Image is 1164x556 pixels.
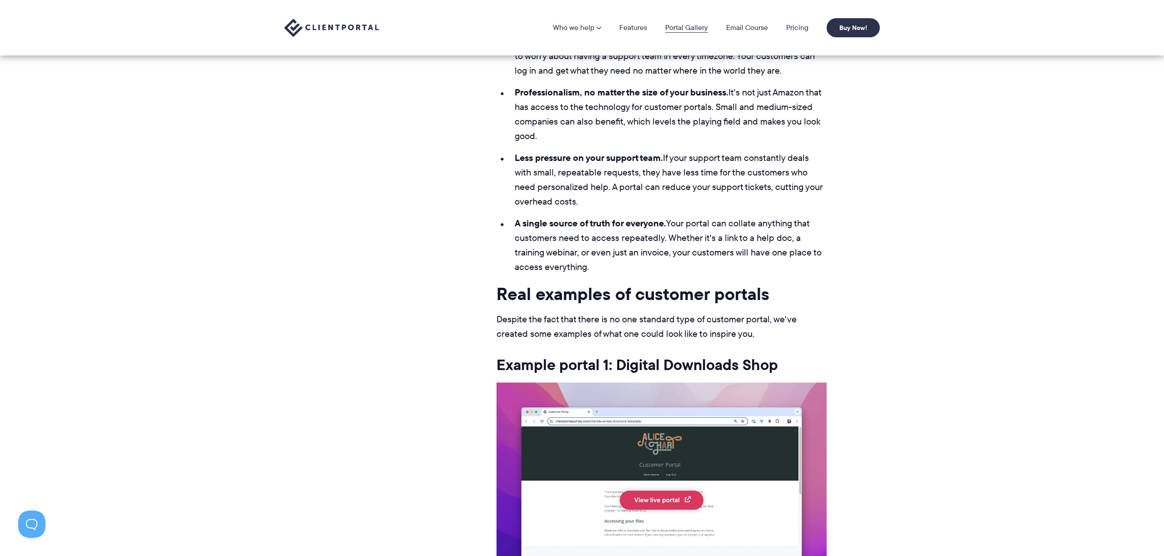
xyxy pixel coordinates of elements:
li: It's not just Amazon that has access to the technology for customer portals. Small and medium-siz... [497,85,827,143]
a: Portal Gallery [665,24,708,31]
a: Buy Now! [827,18,880,37]
li: Your portal can collate anything that customers need to access repeatedly. Whether it's a link to... [497,216,827,274]
h3: Example portal 1: Digital Downloads Shop [497,356,827,375]
strong: Professionalism, no matter the size of your business. [515,85,728,99]
a: Pricing [786,24,808,31]
iframe: Toggle Customer Support [18,511,45,538]
a: Features [619,24,647,31]
strong: A single source of truth for everyone. [515,216,666,230]
a: Who we help [553,24,601,31]
li: If you have a global customer base, you don't need to worry about having a support team in every ... [497,34,827,78]
li: If your support team constantly deals with small, repeatable requests, they have less time for th... [497,150,827,209]
h2: Real examples of customer portals [497,283,827,305]
strong: Less pressure on your support team. [515,151,663,165]
p: Despite the fact that there is no one standard type of customer portal, we've created some exampl... [497,312,827,341]
a: Email Course [726,24,768,31]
